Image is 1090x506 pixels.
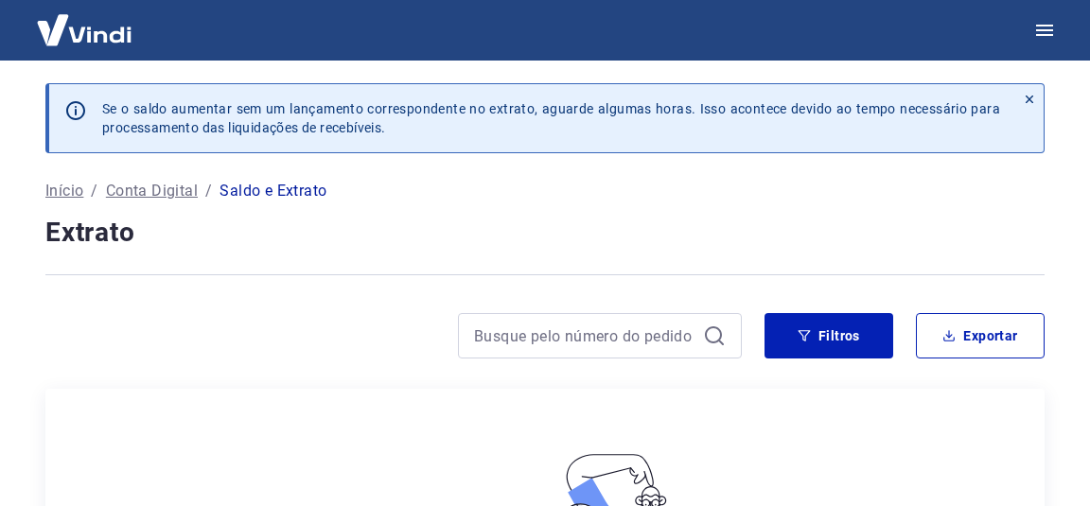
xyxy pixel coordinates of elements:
input: Busque pelo número do pedido [474,322,695,350]
h4: Extrato [45,214,1045,252]
p: Saldo e Extrato [220,180,326,202]
p: / [91,180,97,202]
button: Exportar [916,313,1045,358]
img: Vindi [23,1,146,59]
a: Início [45,180,83,202]
p: / [205,180,212,202]
button: Filtros [765,313,893,358]
a: Conta Digital [106,180,198,202]
p: Se o saldo aumentar sem um lançamento correspondente no extrato, aguarde algumas horas. Isso acon... [102,99,1000,137]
